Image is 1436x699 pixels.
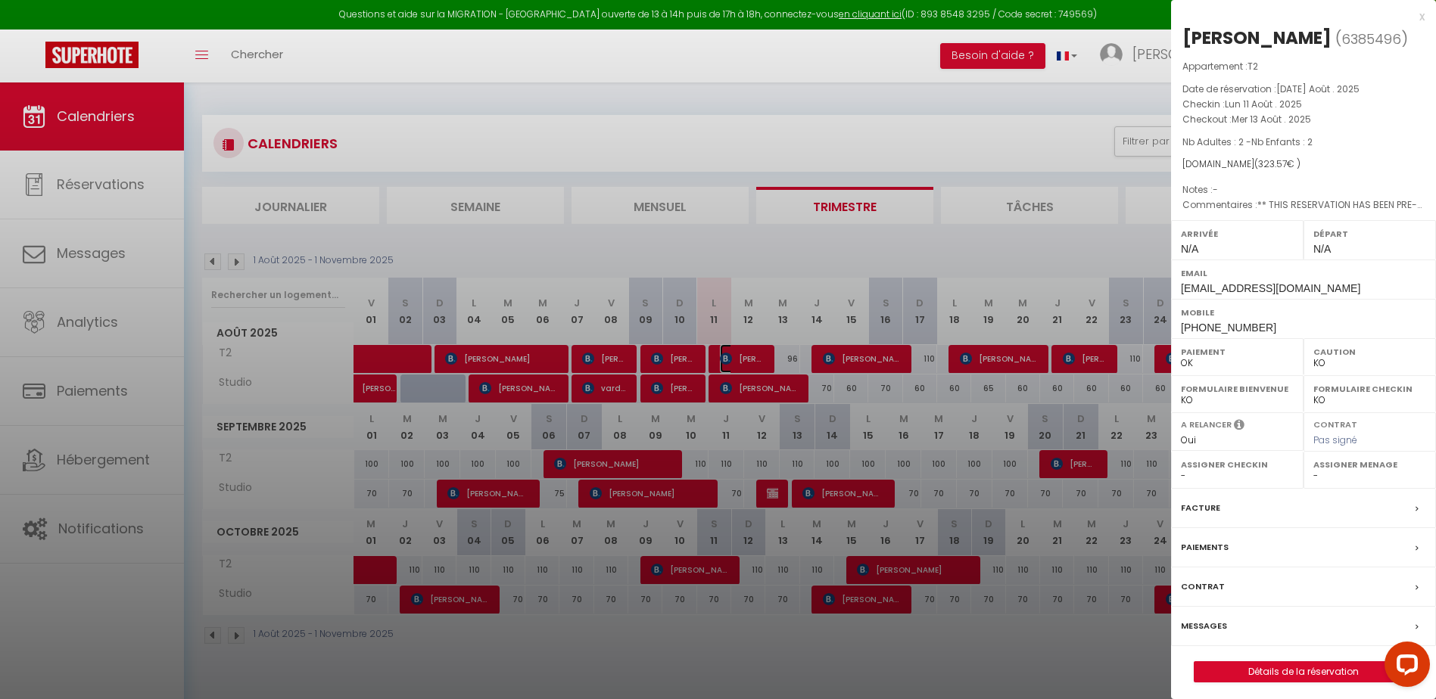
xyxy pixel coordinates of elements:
[1181,539,1229,555] label: Paiements
[1251,135,1313,148] span: Nb Enfants : 2
[1182,112,1425,127] p: Checkout :
[1372,635,1436,699] iframe: LiveChat chat widget
[1181,418,1232,431] label: A relancer
[1181,500,1220,516] label: Facture
[1181,266,1426,281] label: Email
[1182,157,1425,172] div: [DOMAIN_NAME]
[1313,457,1426,472] label: Assigner Menage
[1181,457,1294,472] label: Assigner Checkin
[1313,226,1426,241] label: Départ
[1248,60,1258,73] span: T2
[1213,183,1218,196] span: -
[1234,418,1244,435] i: Sélectionner OUI si vous souhaiter envoyer les séquences de messages post-checkout
[1182,26,1332,50] div: [PERSON_NAME]
[1335,28,1408,49] span: ( )
[1182,197,1425,213] p: Commentaires :
[1182,59,1425,74] p: Appartement :
[1181,226,1294,241] label: Arrivée
[1313,418,1357,428] label: Contrat
[1313,243,1331,255] span: N/A
[1181,322,1276,334] span: [PHONE_NUMBER]
[1181,243,1198,255] span: N/A
[1181,305,1426,320] label: Mobile
[1313,433,1357,446] span: Pas signé
[1258,157,1287,170] span: 323.57
[1182,97,1425,112] p: Checkin :
[1313,344,1426,359] label: Caution
[1194,661,1413,682] button: Détails de la réservation
[1181,282,1360,294] span: [EMAIL_ADDRESS][DOMAIN_NAME]
[1171,8,1425,26] div: x
[1182,135,1313,148] span: Nb Adultes : 2 -
[1225,98,1302,110] span: Lun 11 Août . 2025
[1313,381,1426,396] label: Formulaire Checkin
[1195,662,1413,682] a: Détails de la réservation
[1181,579,1225,595] label: Contrat
[1276,82,1360,95] span: [DATE] Août . 2025
[1181,381,1294,396] label: Formulaire Bienvenue
[1181,618,1227,634] label: Messages
[1181,344,1294,359] label: Paiement
[1182,82,1425,97] p: Date de réservation :
[1254,157,1300,170] span: ( € )
[1341,30,1401,48] span: 6385496
[1182,182,1425,197] p: Notes :
[1232,113,1311,126] span: Mer 13 Août . 2025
